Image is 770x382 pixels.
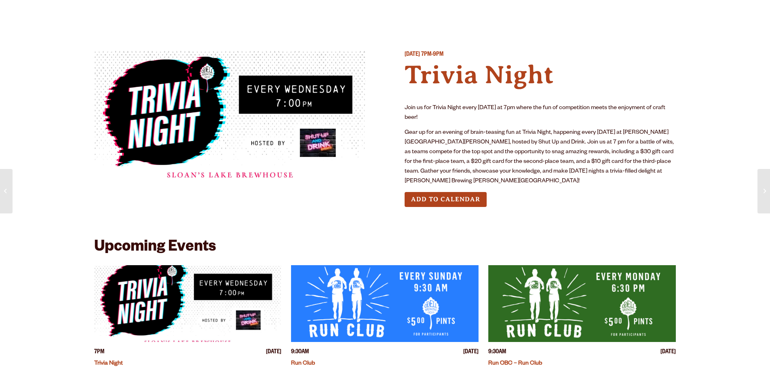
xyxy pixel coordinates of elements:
[523,5,564,41] a: Impact
[169,19,213,25] span: Taprooms
[291,348,309,357] span: 9:30AM
[291,265,479,342] a: View event details
[94,239,216,257] h2: Upcoming Events
[488,348,506,357] span: 9:30AM
[255,19,278,25] span: Gear
[266,348,281,357] span: [DATE]
[102,5,132,41] a: Beer
[94,361,123,367] a: Trivia Night
[488,265,676,342] a: View event details
[440,19,487,25] span: Our Story
[405,59,676,91] h4: Trivia Night
[488,361,542,367] a: Run OBC – Run Club
[107,19,127,25] span: Beer
[320,19,352,25] span: Winery
[380,5,410,41] a: Odell Home
[421,52,443,58] span: 7PM-9PM
[405,103,676,123] p: Join us for Trivia Night every [DATE] at 7pm where the fun of competition meets the enjoyment of ...
[405,192,487,207] button: Add to Calendar
[405,52,420,58] span: [DATE]
[595,5,657,41] a: Beer Finder
[291,361,315,367] a: Run Club
[94,348,104,357] span: 7PM
[660,348,676,357] span: [DATE]
[529,19,559,25] span: Impact
[435,5,492,41] a: Our Story
[164,5,219,41] a: Taprooms
[405,128,676,186] p: Gear up for an evening of brain-teasing fun at Trivia Night, happening every [DATE] at [PERSON_NA...
[315,5,358,41] a: Winery
[601,19,652,25] span: Beer Finder
[94,265,282,342] a: View event details
[250,5,283,41] a: Gear
[463,348,479,357] span: [DATE]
